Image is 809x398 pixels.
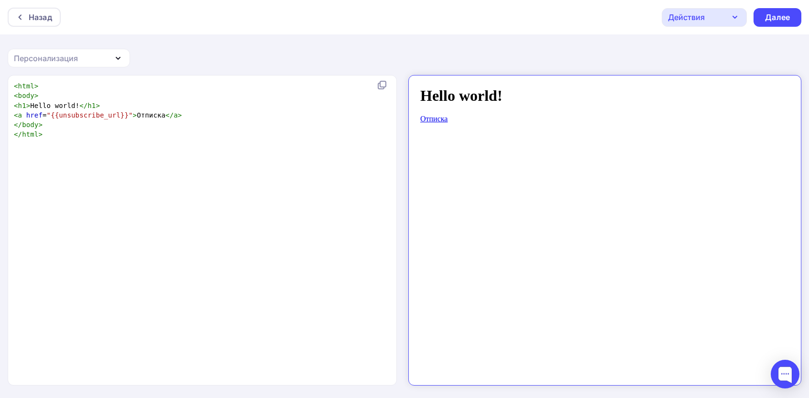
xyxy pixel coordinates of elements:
span: html [22,130,38,138]
span: body [18,92,34,99]
div: Назад [29,11,52,23]
span: < [14,102,18,109]
span: > [38,121,43,129]
span: h1 [18,102,26,109]
span: </ [14,130,22,138]
span: < [14,92,18,99]
button: Действия [662,8,747,27]
a: Отписка [4,32,31,40]
span: </ [165,111,174,119]
div: Далее [765,12,790,23]
span: > [96,102,100,109]
span: html [18,82,34,90]
span: "{{unsubscribe_url}}" [47,111,133,119]
div: Действия [668,11,705,23]
span: a [174,111,178,119]
span: href [26,111,43,119]
span: > [38,130,43,138]
span: > [34,82,39,90]
span: body [22,121,38,129]
span: > [178,111,182,119]
div: Персонализация [14,53,78,64]
button: Персонализация [8,49,130,67]
span: </ [14,121,22,129]
span: < [14,111,18,119]
span: < [14,82,18,90]
span: = Отписка [14,111,182,119]
span: a [18,111,22,119]
span: > [34,92,39,99]
span: Hello world! [14,102,100,109]
span: h1 [87,102,96,109]
span: > [26,102,31,109]
h1: Hello world! [4,4,373,22]
span: > [133,111,137,119]
span: </ [79,102,87,109]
